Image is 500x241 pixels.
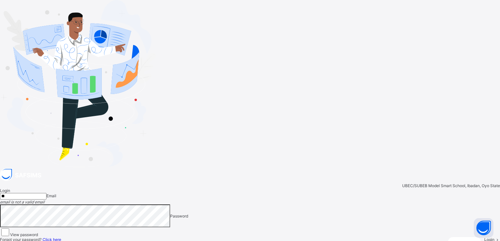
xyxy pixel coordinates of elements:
label: View password [10,232,38,237]
span: UBEC/SUBEB Model Smart School, Ibadan, Oyo State [402,183,500,188]
button: Open asap [474,218,493,238]
span: Email [46,193,56,198]
span: Password [170,214,188,218]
